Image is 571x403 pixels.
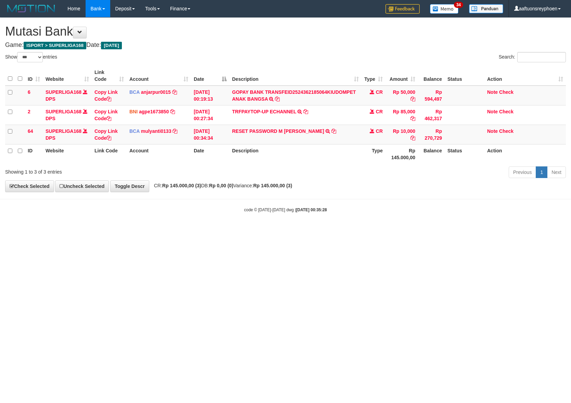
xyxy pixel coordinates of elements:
[5,42,566,49] h4: Game: Date:
[162,183,201,188] strong: Rp 145.000,00 (3)
[94,128,118,141] a: Copy Link Code
[376,128,383,134] span: CR
[487,89,498,95] a: Note
[46,109,81,114] a: SUPERLIGA168
[151,183,292,188] span: CR: DB: Variance:
[499,109,513,114] a: Check
[209,183,233,188] strong: Rp 0,00 (0)
[170,109,175,114] a: Copy agpe1673850 to clipboard
[509,166,536,178] a: Previous
[385,105,418,125] td: Rp 85,000
[296,207,327,212] strong: [DATE] 00:35:28
[127,144,191,164] th: Account
[484,66,566,86] th: Action: activate to sort column ascending
[410,96,415,102] a: Copy Rp 50,000 to clipboard
[361,66,385,86] th: Type: activate to sort column ascending
[127,66,191,86] th: Account: activate to sort column ascending
[55,180,109,192] a: Uncheck Selected
[92,144,127,164] th: Link Code
[110,180,149,192] a: Toggle Descr
[5,166,233,175] div: Showing 1 to 3 of 3 entries
[25,144,43,164] th: ID
[275,96,280,102] a: Copy GOPAY BANK TRANSFEID2524362185064KIUDOMPET ANAK BANGSA to clipboard
[303,109,308,114] a: Copy TRFPAYTOP-UP ECHANNEL to clipboard
[141,128,172,134] a: mulyanti0133
[499,52,566,62] label: Search:
[43,144,92,164] th: Website
[191,86,229,105] td: [DATE] 00:19:13
[385,4,420,14] img: Feedback.jpg
[139,109,169,114] a: agpe1673850
[232,89,356,102] a: GOPAY BANK TRANSFEID2524362185064KIUDOMPET ANAK BANGSA
[376,109,383,114] span: CR
[418,144,445,164] th: Balance
[28,128,33,134] span: 64
[191,125,229,144] td: [DATE] 00:34:34
[253,183,292,188] strong: Rp 145.000,00 (3)
[46,128,81,134] a: SUPERLIGA168
[129,128,140,134] span: BCA
[5,180,54,192] a: Check Selected
[17,52,43,62] select: Showentries
[331,128,336,134] a: Copy RESET PASSWORD M NIZAR HAFIDZ N to clipboard
[43,86,92,105] td: DPS
[191,66,229,86] th: Date: activate to sort column descending
[5,3,57,14] img: MOTION_logo.png
[484,144,566,164] th: Action
[101,42,122,49] span: [DATE]
[487,109,498,114] a: Note
[43,66,92,86] th: Website: activate to sort column ascending
[487,128,498,134] a: Note
[43,125,92,144] td: DPS
[46,89,81,95] a: SUPERLIGA168
[172,89,177,95] a: Copy anjarpur0015 to clipboard
[229,144,361,164] th: Description
[418,86,445,105] td: Rp 594,497
[191,144,229,164] th: Date
[385,86,418,105] td: Rp 50,000
[94,89,118,102] a: Copy Link Code
[410,116,415,121] a: Copy Rp 85,000 to clipboard
[173,128,177,134] a: Copy mulyanti0133 to clipboard
[536,166,547,178] a: 1
[92,66,127,86] th: Link Code: activate to sort column ascending
[418,66,445,86] th: Balance
[445,144,484,164] th: Status
[28,89,30,95] span: 6
[244,207,327,212] small: code © [DATE]-[DATE] dwg |
[517,52,566,62] input: Search:
[445,66,484,86] th: Status
[454,2,463,8] span: 34
[385,125,418,144] td: Rp 10,000
[43,105,92,125] td: DPS
[361,144,385,164] th: Type
[5,52,57,62] label: Show entries
[418,105,445,125] td: Rp 462,317
[385,66,418,86] th: Amount: activate to sort column ascending
[94,109,118,121] a: Copy Link Code
[547,166,566,178] a: Next
[28,109,30,114] span: 2
[141,89,171,95] a: anjarpur0015
[385,144,418,164] th: Rp 145.000,00
[129,89,140,95] span: BCA
[499,89,513,95] a: Check
[232,109,296,114] a: TRFPAYTOP-UP ECHANNEL
[24,42,86,49] span: ISPORT > SUPERLIGA168
[430,4,459,14] img: Button%20Memo.svg
[25,66,43,86] th: ID: activate to sort column ascending
[129,109,138,114] span: BNI
[499,128,513,134] a: Check
[469,4,503,13] img: panduan.png
[232,128,324,134] a: RESET PASSWORD M [PERSON_NAME]
[410,135,415,141] a: Copy Rp 10,000 to clipboard
[191,105,229,125] td: [DATE] 00:27:34
[376,89,383,95] span: CR
[229,66,361,86] th: Description: activate to sort column ascending
[5,25,566,38] h1: Mutasi Bank
[418,125,445,144] td: Rp 270,729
